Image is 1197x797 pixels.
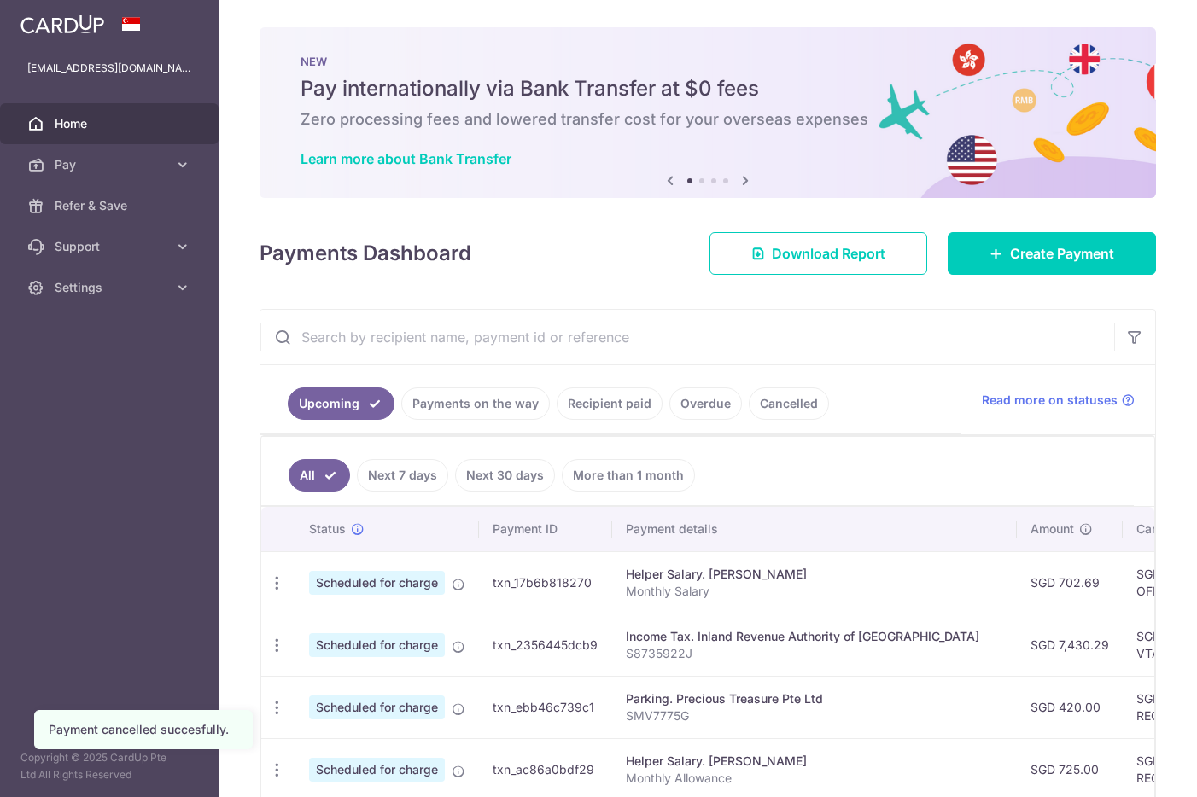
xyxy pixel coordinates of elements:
[772,243,885,264] span: Download Report
[357,459,448,492] a: Next 7 days
[1017,614,1123,676] td: SGD 7,430.29
[288,387,394,420] a: Upcoming
[982,392,1118,409] span: Read more on statuses
[260,27,1156,198] img: Bank transfer banner
[55,156,167,173] span: Pay
[27,60,191,77] p: [EMAIL_ADDRESS][DOMAIN_NAME]
[309,633,445,657] span: Scheduled for charge
[309,695,445,719] span: Scheduled for charge
[626,753,1003,770] div: Helper Salary. [PERSON_NAME]
[626,583,1003,600] p: Monthly Salary
[749,387,829,420] a: Cancelled
[1017,551,1123,614] td: SGD 702.69
[401,387,550,420] a: Payments on the way
[709,232,927,275] a: Download Report
[479,676,612,738] td: txn_ebb46c739c1
[455,459,555,492] a: Next 30 days
[309,521,346,538] span: Status
[479,614,612,676] td: txn_2356445dcb9
[626,707,1003,724] p: SMV7775G
[1010,243,1114,264] span: Create Payment
[982,392,1135,409] a: Read more on statuses
[626,645,1003,662] p: S8735922J
[1017,676,1123,738] td: SGD 420.00
[479,551,612,614] td: txn_17b6b818270
[562,459,695,492] a: More than 1 month
[612,507,1017,551] th: Payment details
[301,55,1115,68] p: NEW
[948,232,1156,275] a: Create Payment
[20,14,104,34] img: CardUp
[301,150,511,167] a: Learn more about Bank Transfer
[626,628,1003,645] div: Income Tax. Inland Revenue Authority of [GEOGRAPHIC_DATA]
[55,238,167,255] span: Support
[301,109,1115,130] h6: Zero processing fees and lowered transfer cost for your overseas expenses
[479,507,612,551] th: Payment ID
[49,721,238,738] div: Payment cancelled succesfully.
[289,459,350,492] a: All
[1031,521,1074,538] span: Amount
[55,279,167,296] span: Settings
[626,566,1003,583] div: Helper Salary. [PERSON_NAME]
[55,197,167,214] span: Refer & Save
[669,387,742,420] a: Overdue
[309,571,445,595] span: Scheduled for charge
[626,690,1003,707] div: Parking. Precious Treasure Pte Ltd
[260,310,1114,364] input: Search by recipient name, payment id or reference
[301,75,1115,102] h5: Pay internationally via Bank Transfer at $0 fees
[260,238,471,269] h4: Payments Dashboard
[309,758,445,782] span: Scheduled for charge
[55,115,167,132] span: Home
[557,387,663,420] a: Recipient paid
[626,770,1003,787] p: Monthly Allowance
